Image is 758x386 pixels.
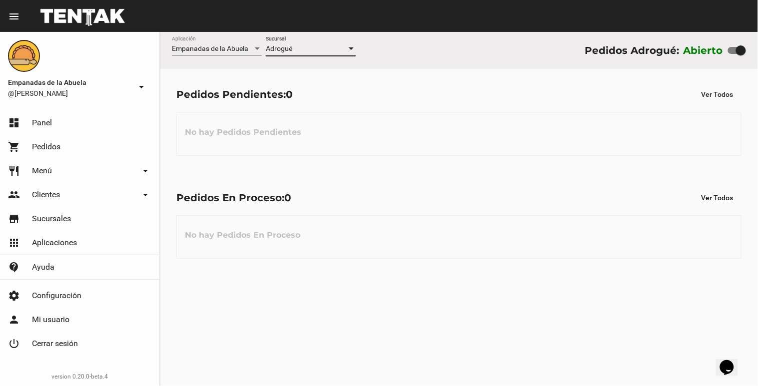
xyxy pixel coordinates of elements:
span: 0 [284,192,291,204]
mat-icon: settings [8,290,20,302]
span: @[PERSON_NAME] [8,88,131,98]
div: Pedidos En Proceso: [176,190,291,206]
span: Ver Todos [702,194,734,202]
div: version 0.20.0-beta.4 [8,372,151,382]
button: Ver Todos [694,85,742,103]
span: Aplicaciones [32,238,77,248]
span: Pedidos [32,142,60,152]
button: Ver Todos [694,189,742,207]
mat-icon: dashboard [8,117,20,129]
mat-icon: arrow_drop_down [139,189,151,201]
span: Configuración [32,291,81,301]
mat-icon: store [8,213,20,225]
mat-icon: arrow_drop_down [139,165,151,177]
span: Clientes [32,190,60,200]
mat-icon: menu [8,10,20,22]
div: Pedidos Pendientes: [176,86,293,102]
span: Empanadas de la Abuela [172,44,248,52]
mat-icon: people [8,189,20,201]
span: Menú [32,166,52,176]
mat-icon: shopping_cart [8,141,20,153]
img: f0136945-ed32-4f7c-91e3-a375bc4bb2c5.png [8,40,40,72]
span: Panel [32,118,52,128]
mat-icon: power_settings_new [8,338,20,350]
div: Pedidos Adrogué: [585,42,679,58]
h3: No hay Pedidos En Proceso [177,220,308,250]
span: 0 [286,88,293,100]
span: Empanadas de la Abuela [8,76,131,88]
span: Ver Todos [702,90,734,98]
span: Mi usuario [32,315,69,325]
mat-icon: contact_support [8,261,20,273]
h3: No hay Pedidos Pendientes [177,117,309,147]
mat-icon: apps [8,237,20,249]
span: Sucursales [32,214,71,224]
span: Ayuda [32,262,54,272]
iframe: chat widget [716,346,748,376]
span: Adrogué [266,44,292,52]
span: Cerrar sesión [32,339,78,349]
label: Abierto [684,42,724,58]
mat-icon: restaurant [8,165,20,177]
mat-icon: arrow_drop_down [135,81,147,93]
mat-icon: person [8,314,20,326]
